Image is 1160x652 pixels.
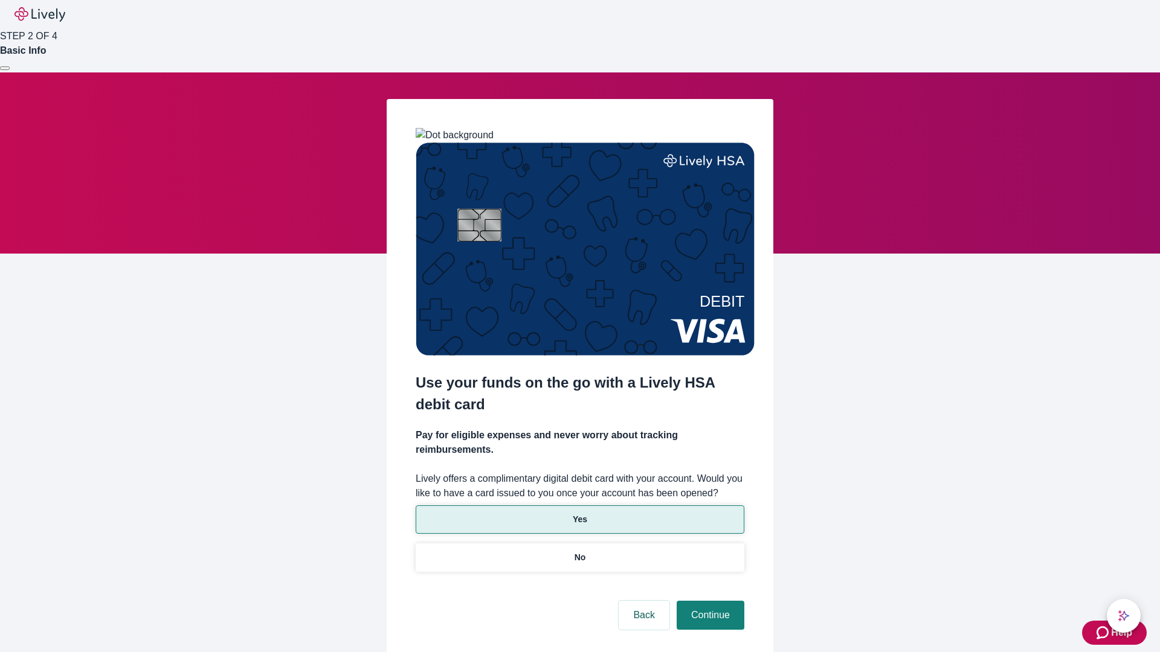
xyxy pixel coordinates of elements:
[1111,625,1132,640] span: Help
[416,128,494,142] img: Dot background
[14,7,65,22] img: Lively
[416,372,744,415] h2: Use your funds on the go with a Lively HSA debit card
[416,505,744,534] button: Yes
[1097,625,1111,640] svg: Zendesk support icon
[416,471,744,500] label: Lively offers a complimentary digital debit card with your account. Would you like to have a card...
[619,601,669,630] button: Back
[1107,599,1141,633] button: chat
[1082,621,1147,645] button: Zendesk support iconHelp
[575,551,586,564] p: No
[416,543,744,572] button: No
[416,428,744,457] h4: Pay for eligible expenses and never worry about tracking reimbursements.
[677,601,744,630] button: Continue
[1118,610,1130,622] svg: Lively AI Assistant
[573,513,587,526] p: Yes
[416,142,755,356] img: Debit card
